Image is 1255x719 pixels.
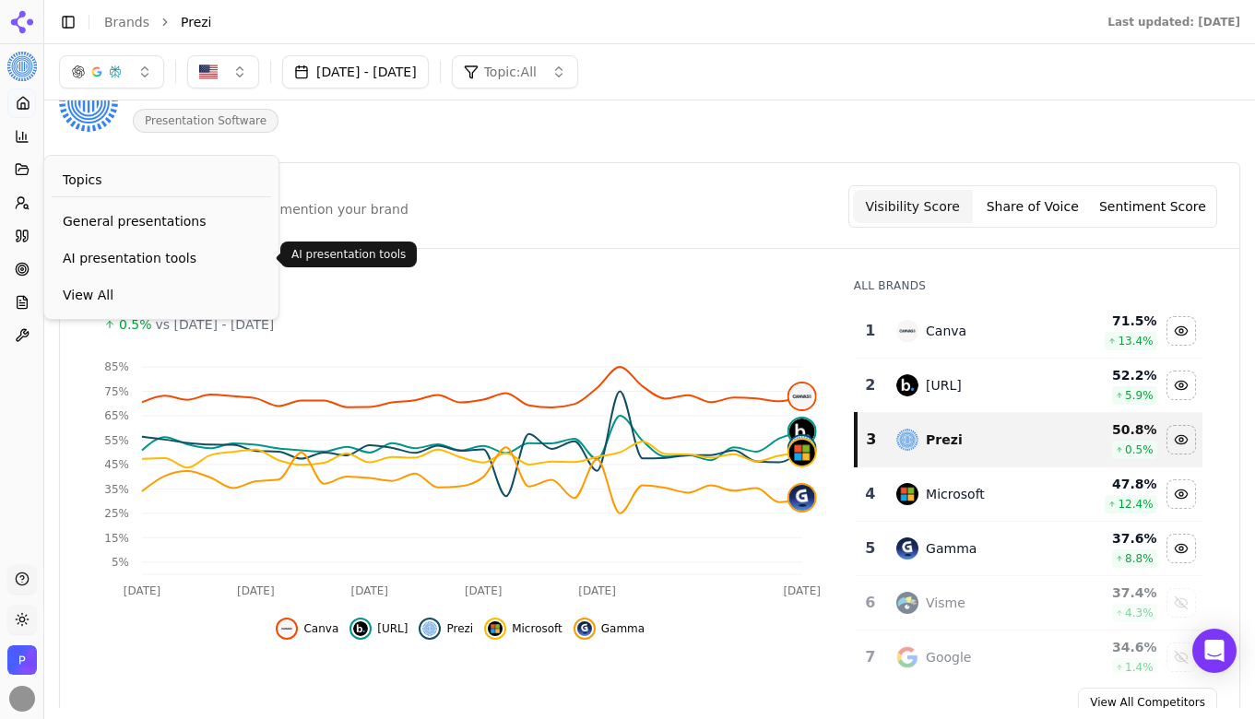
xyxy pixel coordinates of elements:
span: 0.5 % [1125,442,1154,457]
span: 8.8 % [1125,551,1154,566]
div: Google [926,648,971,666]
span: 12.4 % [1118,497,1153,512]
div: 3 [865,429,878,451]
button: Hide beautiful.ai data [1166,371,1196,400]
span: AI presentation tools [63,249,260,267]
a: View All Competitors [1078,688,1217,717]
img: beautiful.ai [789,418,815,444]
tspan: 25% [104,507,129,520]
div: 37.6 % [1069,529,1157,548]
tr: 5gammaGamma37.6%8.8%Hide gamma data [856,522,1202,576]
tspan: 45% [104,458,129,471]
button: Hide microsoft data [484,618,562,640]
div: 5 [863,537,878,560]
button: Show visme data [1166,588,1196,618]
a: Brands [104,15,149,29]
p: AI presentation tools [291,247,406,262]
tr: 4microsoftMicrosoft47.8%12.4%Hide microsoft data [856,467,1202,522]
div: Open Intercom Messenger [1192,629,1237,673]
span: Canva [303,621,338,636]
span: 4.3 % [1125,606,1154,620]
div: 50.8% [104,278,817,312]
span: Presentation Software [133,109,278,133]
span: View All [63,286,260,304]
div: 52.2 % [1069,366,1157,384]
img: gamma [896,537,918,560]
button: Hide microsoft data [1166,479,1196,509]
tspan: [DATE] [578,584,616,597]
button: Hide beautiful.ai data [349,618,408,640]
button: Hide canva data [276,618,338,640]
div: 4 [863,483,878,505]
button: Share of Voice [973,190,1093,223]
img: beautiful.ai [353,621,368,636]
img: google [896,646,918,668]
button: Hide prezi data [419,618,473,640]
img: Prezi [7,645,37,675]
button: [DATE] - [DATE] [282,55,429,88]
button: Open user button [9,686,35,712]
tspan: 75% [104,385,129,398]
div: 71.5 % [1069,312,1157,330]
tspan: 65% [104,409,129,422]
img: United States [199,63,218,81]
img: microsoft [488,621,503,636]
img: prezi [422,621,437,636]
tspan: 5% [112,556,129,569]
span: 13.4 % [1118,334,1153,348]
a: AI presentation tools [52,242,271,275]
button: Hide gamma data [1166,534,1196,563]
button: Hide gamma data [574,618,645,640]
div: 37.4 % [1069,583,1157,602]
button: Visibility Score [853,190,973,223]
img: beautiful.ai [896,374,918,396]
div: 6 [863,592,878,614]
tr: 1canvaCanva71.5%13.4%Hide canva data [856,304,1202,359]
a: View All [52,278,271,312]
span: Prezi [446,621,473,636]
span: General presentations [63,212,260,230]
span: Topics [63,171,102,189]
div: Canva [926,322,966,340]
img: prezi [789,436,815,462]
img: microsoft [896,483,918,505]
button: Hide prezi data [1166,425,1196,454]
nav: breadcrumb [104,13,1071,31]
tspan: [DATE] [351,584,389,597]
button: Hide canva data [1166,316,1196,346]
img: canva [789,383,815,409]
div: Last updated: [DATE] [1107,15,1240,29]
img: Prezi [59,73,118,132]
div: Microsoft [926,485,985,503]
tspan: [DATE] [237,584,275,597]
img: visme [896,592,918,614]
tspan: 55% [104,434,129,447]
button: Sentiment Score [1093,190,1213,223]
span: 5.9 % [1125,388,1154,403]
img: Prezi [7,52,37,81]
div: 50.8 % [1069,420,1157,439]
img: Terry Moore [9,686,35,712]
tr: 7googleGoogle34.6%1.4%Show google data [856,631,1202,685]
span: [URL] [377,621,408,636]
div: 2 [863,374,878,396]
div: Visme [926,594,965,612]
tr: 3preziPrezi50.8%0.5%Hide prezi data [856,413,1202,467]
span: Topic: All [484,63,537,81]
tspan: 15% [104,532,129,545]
img: canva [896,320,918,342]
tspan: [DATE] [783,584,821,597]
tspan: 85% [104,360,129,373]
tr: 2beautiful.ai[URL]52.2%5.9%Hide beautiful.ai data [856,359,1202,413]
img: gamma [577,621,592,636]
div: [URL] [926,376,962,395]
div: 1 [863,320,878,342]
div: Gamma [926,539,977,558]
span: Gamma [601,621,645,636]
tspan: [DATE] [465,584,503,597]
button: Open organization switcher [7,645,37,675]
button: Show google data [1166,642,1196,672]
tr: 6vismeVisme37.4%4.3%Show visme data [856,576,1202,631]
img: microsoft [789,440,815,466]
div: 7 [863,646,878,668]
